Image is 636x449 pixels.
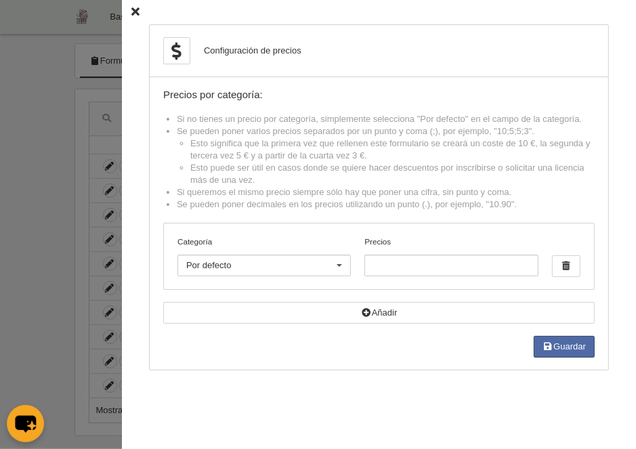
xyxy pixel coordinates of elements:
li: Se pueden poner varios precios separados por un punto y coma (;), por ejemplo, "10;5;5;3". [177,125,595,186]
div: Precios por categoría: [163,89,595,101]
button: Guardar [534,336,595,358]
div: Configuración de precios [204,45,301,57]
li: Esto puede ser útil en casos donde se quiere hacer descuentos por inscribirse o solicitar una lic... [190,162,595,186]
li: Si no tienes un precio por categoría, simplemente selecciona "Por defecto" en el campo de la cate... [177,113,595,125]
li: Se pueden poner decimales en los precios utilizando un punto (.), por ejemplo, "10.90". [177,198,595,211]
li: Si queremos el mismo precio siempre sólo hay que poner una cifra, sin punto y coma. [177,186,595,198]
label: Precios [364,236,538,276]
button: Añadir [163,302,595,324]
label: Categoría [177,236,351,248]
i: Cerrar [131,8,140,17]
input: Precios [364,255,538,276]
li: Esto significa que la primera vez que rellenen este formulario se creará un coste de 10 €, la seg... [190,137,595,162]
button: chat-button [7,405,44,442]
span: Por defecto [186,260,232,270]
